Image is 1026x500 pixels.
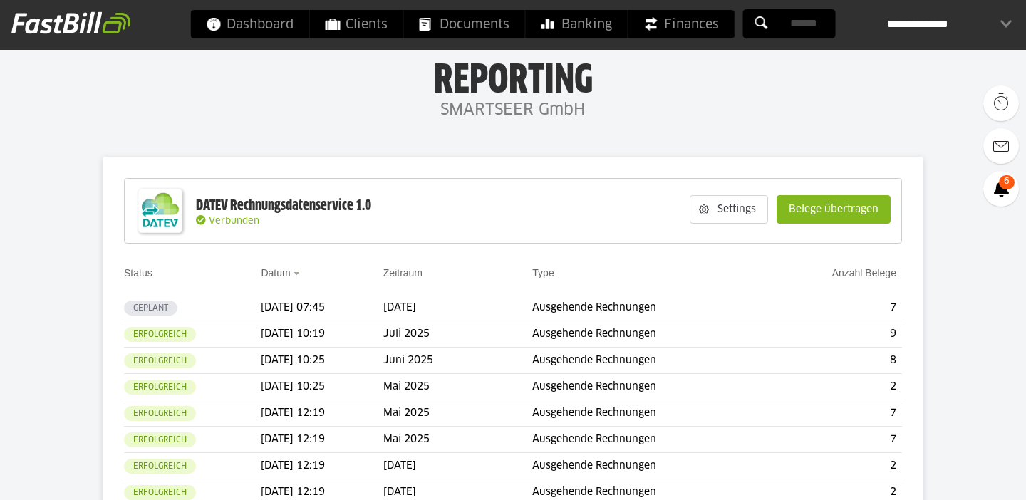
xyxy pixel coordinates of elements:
[326,10,388,38] span: Clients
[532,453,768,479] td: Ausgehende Rechnungen
[532,427,768,453] td: Ausgehende Rechnungen
[383,400,533,427] td: Mai 2025
[532,321,768,348] td: Ausgehende Rechnungen
[383,295,533,321] td: [DATE]
[124,459,196,474] sl-badge: Erfolgreich
[526,10,628,38] a: Banking
[124,353,196,368] sl-badge: Erfolgreich
[532,400,768,427] td: Ausgehende Rechnungen
[383,453,533,479] td: [DATE]
[832,267,896,278] a: Anzahl Belege
[261,267,290,278] a: Datum
[383,374,533,400] td: Mai 2025
[124,327,196,342] sl-badge: Erfolgreich
[777,195,891,224] sl-button: Belege übertragen
[261,453,383,479] td: [DATE] 12:19
[404,10,525,38] a: Documents
[261,400,383,427] td: [DATE] 12:19
[142,59,883,96] h1: Reporting
[628,10,735,38] a: Finances
[124,301,177,316] sl-badge: Geplant
[769,348,902,374] td: 8
[11,11,130,34] img: fastbill_logo_white.png
[383,427,533,453] td: Mai 2025
[261,348,383,374] td: [DATE] 10:25
[261,321,383,348] td: [DATE] 10:19
[209,217,259,226] span: Verbunden
[532,267,554,278] a: Type
[261,427,383,453] td: [DATE] 12:19
[769,374,902,400] td: 2
[124,432,196,447] sl-badge: Erfolgreich
[383,321,533,348] td: Juli 2025
[769,427,902,453] td: 7
[261,295,383,321] td: [DATE] 07:45
[383,348,533,374] td: Juni 2025
[124,485,196,500] sl-badge: Erfolgreich
[999,175,1015,189] span: 6
[769,321,902,348] td: 9
[420,10,509,38] span: Documents
[294,272,303,275] img: sort_desc.gif
[532,348,768,374] td: Ausgehende Rechnungen
[769,295,902,321] td: 7
[124,267,152,278] a: Status
[310,10,403,38] a: Clients
[532,295,768,321] td: Ausgehende Rechnungen
[124,380,196,395] sl-badge: Erfolgreich
[261,374,383,400] td: [DATE] 10:25
[541,10,612,38] span: Banking
[769,453,902,479] td: 2
[383,267,423,278] a: Zeitraum
[532,374,768,400] td: Ausgehende Rechnungen
[124,406,196,421] sl-badge: Erfolgreich
[196,197,371,215] div: DATEV Rechnungsdatenservice 1.0
[983,171,1019,207] a: 6
[191,10,309,38] a: Dashboard
[132,182,189,239] img: DATEV-Datenservice Logo
[690,195,768,224] sl-button: Settings
[769,400,902,427] td: 7
[644,10,719,38] span: Finances
[207,10,294,38] span: Dashboard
